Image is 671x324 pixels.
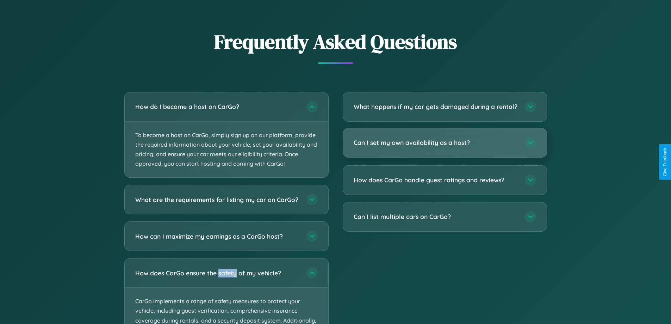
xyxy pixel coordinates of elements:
h3: What happens if my car gets damaged during a rental? [354,102,518,111]
h3: Can I set my own availability as a host? [354,138,518,147]
h3: How can I maximize my earnings as a CarGo host? [135,232,299,241]
div: Give Feedback [663,148,667,176]
h3: How does CarGo ensure the safety of my vehicle? [135,269,299,277]
h3: How does CarGo handle guest ratings and reviews? [354,176,518,184]
p: To become a host on CarGo, simply sign up on our platform, provide the required information about... [125,122,328,178]
h3: What are the requirements for listing my car on CarGo? [135,195,299,204]
h3: How do I become a host on CarGo? [135,102,299,111]
h3: Can I list multiple cars on CarGo? [354,212,518,221]
h2: Frequently Asked Questions [124,28,547,55]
